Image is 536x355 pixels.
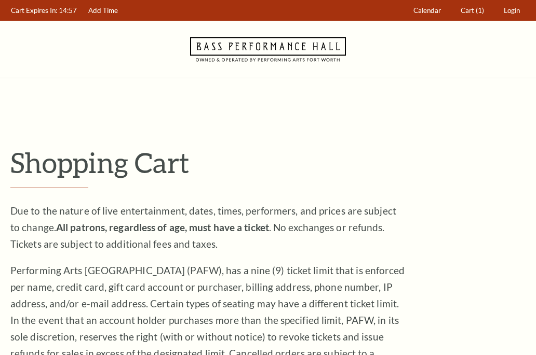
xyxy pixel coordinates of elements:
strong: All patrons, regardless of age, must have a ticket [56,221,269,233]
span: Login [504,6,520,15]
span: Calendar [413,6,441,15]
a: Calendar [409,1,446,21]
span: Cart [461,6,474,15]
span: Due to the nature of live entertainment, dates, times, performers, and prices are subject to chan... [10,205,396,250]
a: Cart (1) [456,1,489,21]
a: Add Time [84,1,123,21]
a: Login [499,1,525,21]
span: 14:57 [59,6,77,15]
span: (1) [476,6,484,15]
p: Shopping Cart [10,146,526,179]
span: Cart Expires In: [11,6,57,15]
